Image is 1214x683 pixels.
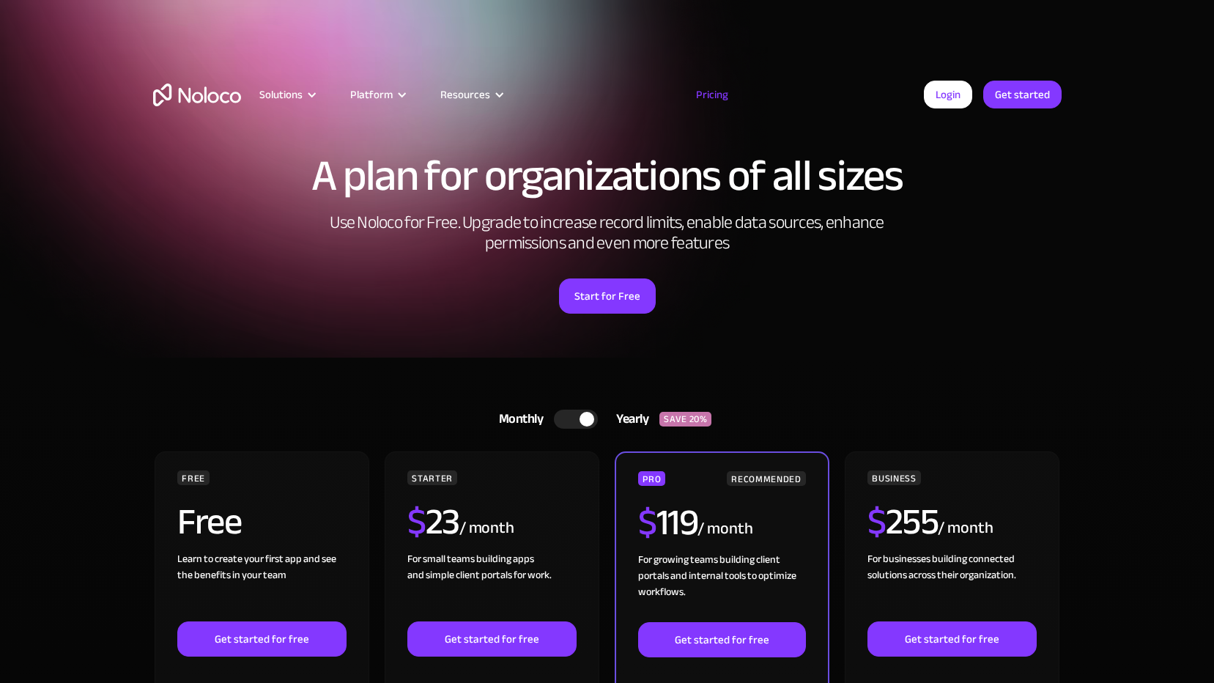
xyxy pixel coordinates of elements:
[867,621,1036,657] a: Get started for free
[177,503,241,540] h2: Free
[924,81,972,108] a: Login
[983,81,1062,108] a: Get started
[177,551,346,621] div: Learn to create your first app and see the benefits in your team ‍
[659,412,711,427] div: SAVE 20%
[177,621,346,657] a: Get started for free
[332,85,422,104] div: Platform
[407,487,426,556] span: $
[407,470,456,485] div: STARTER
[241,85,332,104] div: Solutions
[459,517,514,540] div: / month
[407,503,459,540] h2: 23
[697,517,752,541] div: / month
[727,471,805,486] div: RECOMMENDED
[153,84,241,106] a: home
[350,85,393,104] div: Platform
[481,408,555,430] div: Monthly
[153,154,1062,198] h1: A plan for organizations of all sizes
[638,622,805,657] a: Get started for free
[678,85,747,104] a: Pricing
[407,621,576,657] a: Get started for free
[422,85,519,104] div: Resources
[259,85,303,104] div: Solutions
[638,552,805,622] div: For growing teams building client portals and internal tools to optimize workflows.
[598,408,659,430] div: Yearly
[638,504,697,541] h2: 119
[638,488,656,557] span: $
[638,471,665,486] div: PRO
[440,85,490,104] div: Resources
[938,517,993,540] div: / month
[559,278,656,314] a: Start for Free
[407,551,576,621] div: For small teams building apps and simple client portals for work. ‍
[867,503,938,540] h2: 255
[867,470,920,485] div: BUSINESS
[314,213,900,254] h2: Use Noloco for Free. Upgrade to increase record limits, enable data sources, enhance permissions ...
[867,551,1036,621] div: For businesses building connected solutions across their organization. ‍
[867,487,886,556] span: $
[177,470,210,485] div: FREE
